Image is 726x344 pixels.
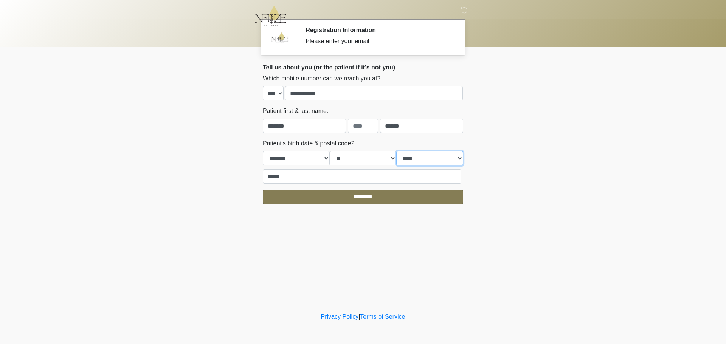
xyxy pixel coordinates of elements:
a: Terms of Service [360,313,405,320]
a: | [358,313,360,320]
label: Patient first & last name: [263,106,328,116]
img: NFuze Wellness Logo [255,6,286,26]
label: Which mobile number can we reach you at? [263,74,380,83]
a: Privacy Policy [321,313,359,320]
div: Please enter your email [306,37,452,46]
img: Agent Avatar [268,26,291,49]
h2: Tell us about you (or the patient if it's not you) [263,64,463,71]
label: Patient's birth date & postal code? [263,139,354,148]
